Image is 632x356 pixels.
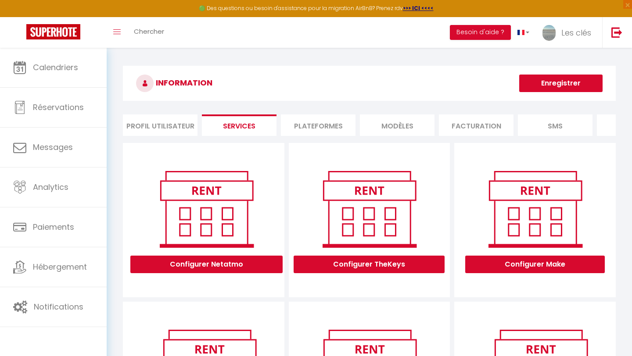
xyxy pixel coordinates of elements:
[360,114,434,136] li: MODÈLES
[536,17,602,48] a: ... Les clés
[479,167,591,251] img: rent.png
[439,114,513,136] li: Facturation
[313,167,425,251] img: rent.png
[33,261,87,272] span: Hébergement
[127,17,171,48] a: Chercher
[34,301,83,312] span: Notifications
[33,102,84,113] span: Réservations
[33,221,74,232] span: Paiements
[403,4,434,12] a: >>> ICI <<<<
[281,114,355,136] li: Plateformes
[450,25,511,40] button: Besoin d'aide ?
[33,62,78,73] span: Calendriers
[33,142,73,153] span: Messages
[33,182,68,192] span: Analytics
[542,25,556,41] img: ...
[561,27,591,38] span: Les clés
[611,27,622,38] img: logout
[518,114,592,136] li: SMS
[519,75,603,92] button: Enregistrer
[465,256,605,273] button: Configurer Make
[130,256,283,273] button: Configurer Netatmo
[294,256,445,273] button: Configurer TheKeys
[123,114,197,136] li: Profil Utilisateur
[151,167,262,251] img: rent.png
[134,27,164,36] span: Chercher
[202,114,276,136] li: Services
[26,24,80,39] img: Super Booking
[123,66,616,101] h3: INFORMATION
